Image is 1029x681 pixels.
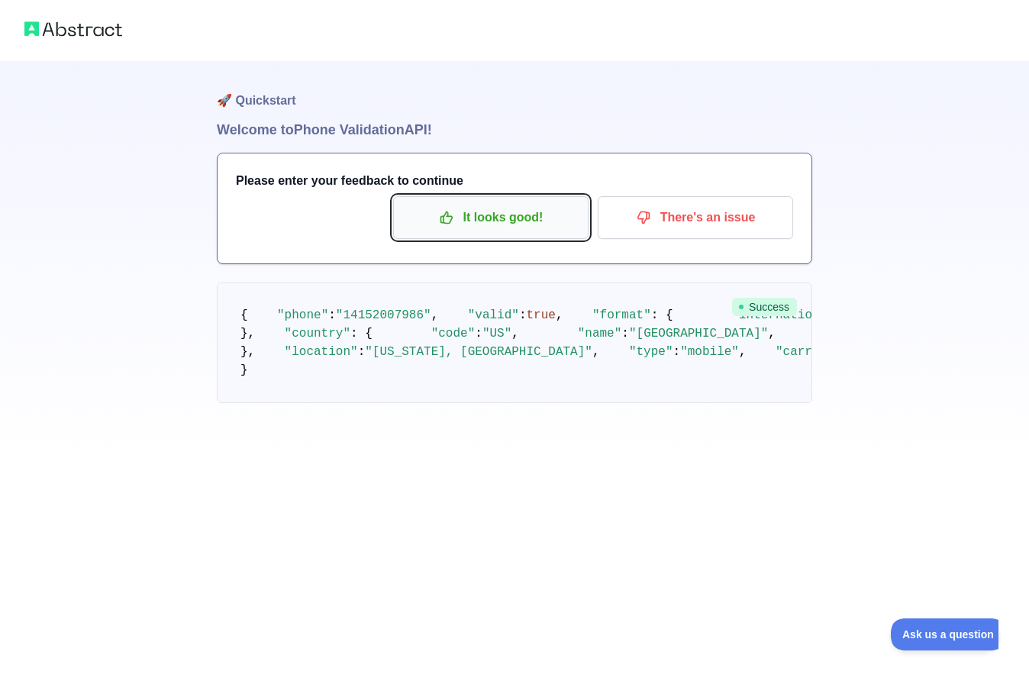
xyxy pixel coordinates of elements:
button: It looks good! [393,196,589,239]
span: , [768,327,776,340]
h1: Welcome to Phone Validation API! [217,119,812,140]
span: "14152007986" [336,308,431,322]
span: : [358,345,366,359]
span: , [556,308,563,322]
span: "name" [578,327,622,340]
span: : [519,308,527,322]
span: "country" [285,327,350,340]
span: "carrier" [776,345,841,359]
span: , [739,345,747,359]
span: : { [350,327,373,340]
iframe: Toggle Customer Support [891,618,998,650]
span: : [621,327,629,340]
span: , [511,327,519,340]
span: "mobile" [680,345,739,359]
span: "code" [431,327,476,340]
span: "valid" [468,308,519,322]
span: : [673,345,681,359]
span: "US" [482,327,511,340]
span: "type" [629,345,673,359]
button: There's an issue [598,196,793,239]
p: It looks good! [405,205,577,231]
span: "international" [731,308,841,322]
span: "phone" [277,308,328,322]
h3: Please enter your feedback to continue [236,172,793,190]
span: , [592,345,600,359]
img: Abstract logo [24,18,122,40]
span: : [328,308,336,322]
span: true [527,308,556,322]
span: "[US_STATE], [GEOGRAPHIC_DATA]" [365,345,592,359]
p: There's an issue [609,205,782,231]
span: "location" [285,345,358,359]
span: { [240,308,248,322]
span: : { [651,308,673,322]
h1: 🚀 Quickstart [217,61,812,119]
span: "[GEOGRAPHIC_DATA]" [629,327,768,340]
span: , [431,308,439,322]
span: "format" [592,308,651,322]
span: Success [732,298,797,316]
span: : [475,327,482,340]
